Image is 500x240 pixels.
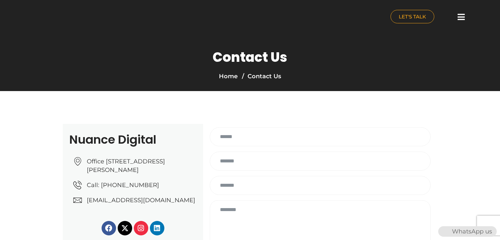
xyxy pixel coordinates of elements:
[438,226,497,237] div: WhatsApp us
[17,3,247,32] a: nuance-qatar_logo
[85,181,159,189] span: Call: [PHONE_NUMBER]
[85,157,197,174] span: Office [STREET_ADDRESS][PERSON_NAME]
[73,157,197,174] a: Office [STREET_ADDRESS][PERSON_NAME]
[73,196,197,204] a: [EMAIL_ADDRESS][DOMAIN_NAME]
[391,10,434,23] a: LET'S TALK
[439,226,449,237] img: WhatsApp
[73,181,197,189] a: Call: [PHONE_NUMBER]
[399,14,426,19] span: LET'S TALK
[85,196,195,204] span: [EMAIL_ADDRESS][DOMAIN_NAME]
[219,73,238,80] a: Home
[69,134,197,146] h2: Nuance Digital
[240,72,281,81] li: Contact Us
[438,228,497,235] a: WhatsAppWhatsApp us
[17,3,72,32] img: nuance-qatar_logo
[213,49,287,65] h1: Contact Us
